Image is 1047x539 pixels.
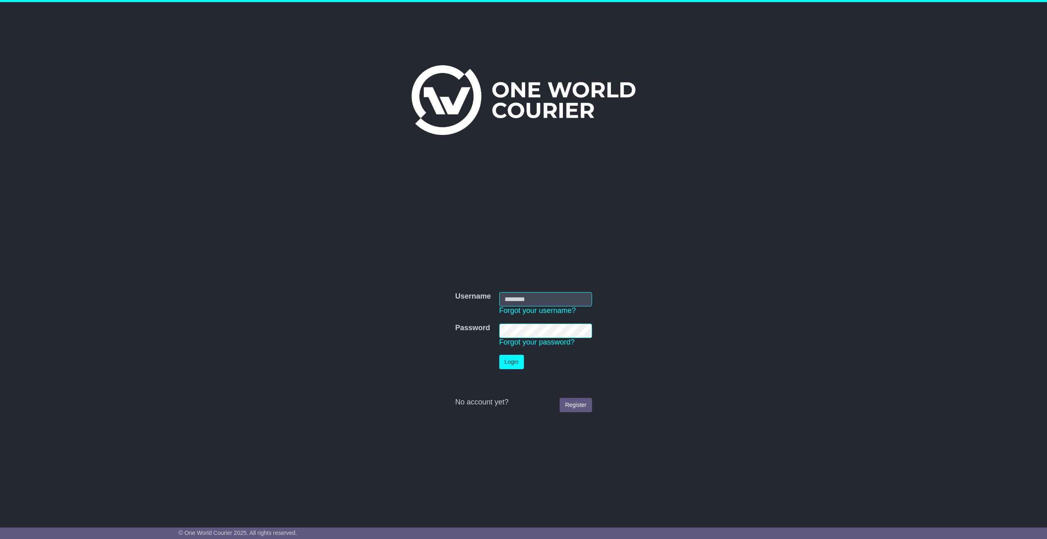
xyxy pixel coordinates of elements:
[455,292,491,301] label: Username
[411,65,636,135] img: One World
[455,398,592,407] div: No account yet?
[499,338,575,346] a: Forgot your password?
[560,398,592,412] a: Register
[499,306,576,315] a: Forgot your username?
[499,355,524,369] button: Login
[178,530,297,536] span: © One World Courier 2025. All rights reserved.
[455,324,490,333] label: Password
